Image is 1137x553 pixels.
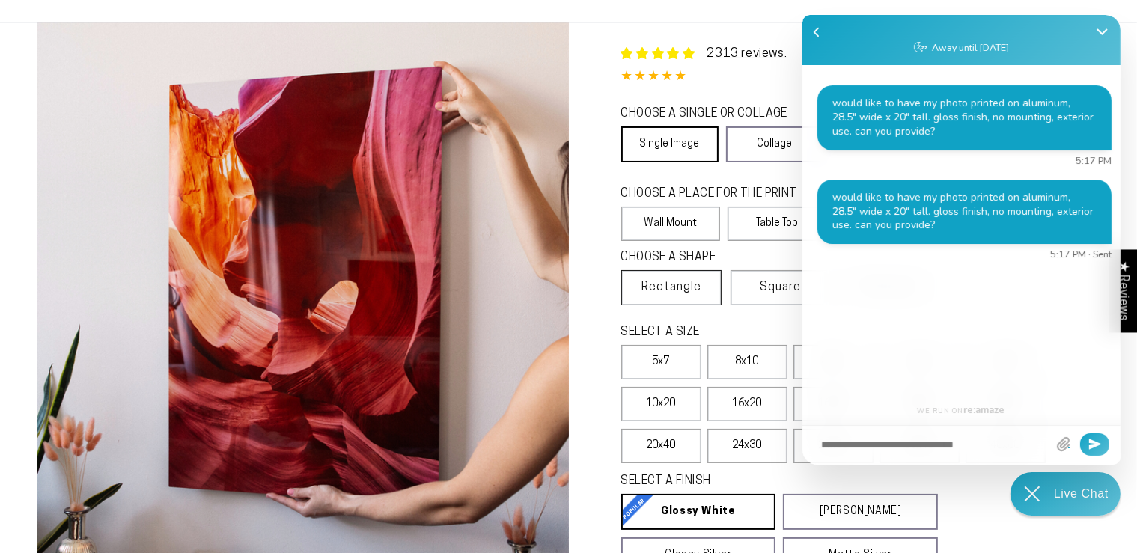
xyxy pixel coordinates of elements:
a: Collage [726,126,823,162]
a: 2313 reviews. [707,48,787,60]
label: 5x7 [621,345,701,379]
div: Contact Us Directly [1054,472,1109,516]
label: 16x20 [707,387,787,421]
label: 24x36 [793,429,874,463]
div: Click to open Judge.me floating reviews tab [1109,249,1137,332]
label: Table Top [728,207,827,241]
label: 24x30 [707,429,787,463]
iframe: Re:amaze Chat [802,15,1121,465]
span: Square [760,278,802,296]
label: 8x10 [707,345,787,379]
label: Wall Mount [621,207,721,241]
span: Rectangle [641,278,701,296]
legend: SELECT A SIZE [621,324,903,341]
a: [PERSON_NAME] [783,494,938,530]
div: Chat widget toggle [1011,472,1121,516]
a: Single Image [621,126,719,162]
legend: CHOOSE A SHAPE [621,249,816,266]
label: 8x12 [793,345,874,379]
label: 20x40 [621,429,701,463]
a: Glossy White [621,494,776,530]
div: 4.85 out of 5.0 stars [621,67,1100,88]
label: 16x24 [793,387,874,421]
legend: SELECT A FINISH [621,473,903,490]
label: 10x20 [621,387,701,421]
legend: CHOOSE A SINGLE OR COLLAGE [621,106,810,123]
button: Close Shoutbox [1088,15,1117,51]
legend: CHOOSE A PLACE FOR THE PRINT [621,186,814,203]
